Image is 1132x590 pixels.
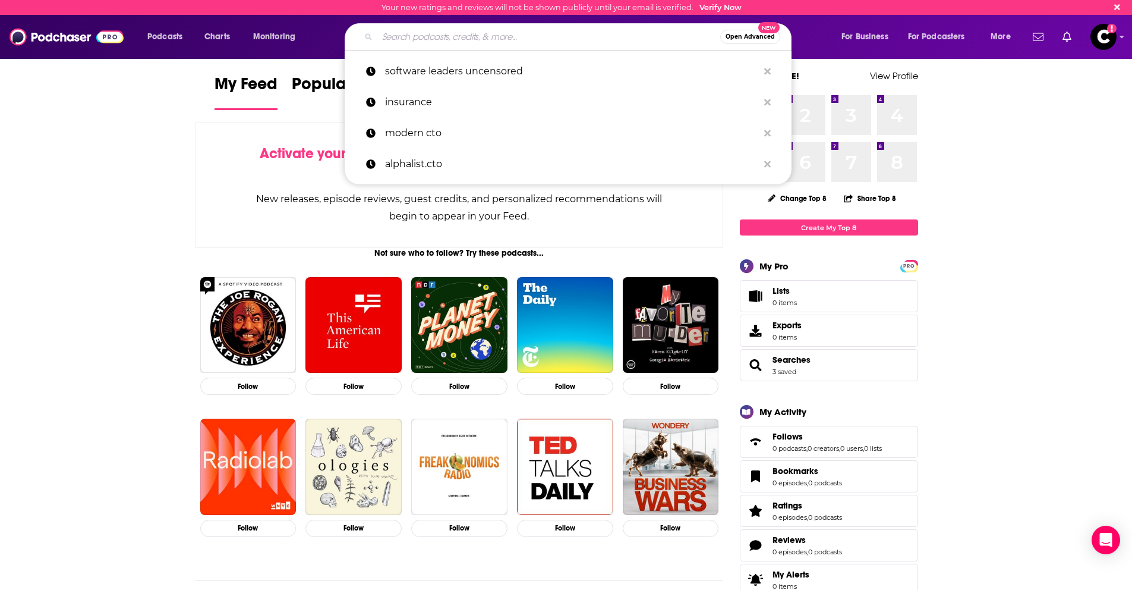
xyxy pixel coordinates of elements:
[1090,24,1117,50] img: User Profile
[377,27,720,46] input: Search podcasts, credits, & more...
[758,22,780,33] span: New
[900,27,982,46] button: open menu
[411,277,507,374] img: Planet Money
[740,460,918,492] span: Bookmarks
[517,419,613,515] img: TED Talks Daily
[200,378,297,395] button: Follow
[772,569,809,580] span: My Alerts
[699,3,742,12] a: Verify Now
[864,444,882,453] a: 0 lists
[740,315,918,347] a: Exports
[1028,27,1048,47] a: Show notifications dropdown
[908,29,965,45] span: For Podcasters
[196,248,724,258] div: Not sure who to follow? Try these podcasts...
[759,406,806,418] div: My Activity
[381,3,742,12] div: Your new ratings and reviews will not be shown publicly until your email is verified.
[147,29,182,45] span: Podcasts
[991,29,1011,45] span: More
[292,74,393,110] a: Popular Feed
[305,378,402,395] button: Follow
[772,513,807,522] a: 0 episodes
[982,27,1026,46] button: open menu
[740,219,918,236] a: Create My Top 8
[772,500,802,511] span: Ratings
[740,529,918,561] span: Reviews
[740,426,918,458] span: Follows
[623,378,719,395] button: Follow
[870,70,918,81] a: View Profile
[807,548,808,556] span: ,
[385,118,758,149] p: modern cto
[772,500,842,511] a: Ratings
[10,26,124,48] img: Podchaser - Follow, Share and Rate Podcasts
[744,434,768,450] a: Follows
[841,29,888,45] span: For Business
[772,320,802,331] span: Exports
[260,145,381,162] span: Activate your Feed
[772,431,803,442] span: Follows
[305,419,402,515] img: Ologies with Alie Ward
[200,419,297,515] img: Radiolab
[345,149,792,180] a: alphalist.cto
[772,333,802,341] span: 0 items
[256,145,664,180] div: by following Podcasts, Creators, Lists, and other Users!
[744,468,768,485] a: Bookmarks
[744,537,768,554] a: Reviews
[253,29,295,45] span: Monitoring
[623,520,719,537] button: Follow
[345,87,792,118] a: insurance
[720,30,780,44] button: Open AdvancedNew
[808,444,839,453] a: 0 creators
[1090,24,1117,50] button: Show profile menu
[744,572,768,588] span: My Alerts
[772,444,806,453] a: 0 podcasts
[1058,27,1076,47] a: Show notifications dropdown
[839,444,840,453] span: ,
[744,288,768,305] span: Lists
[902,262,916,271] span: PRO
[411,520,507,537] button: Follow
[833,27,903,46] button: open menu
[204,29,230,45] span: Charts
[772,535,806,545] span: Reviews
[385,87,758,118] p: insurance
[623,419,719,515] a: Business Wars
[1092,526,1120,554] div: Open Intercom Messenger
[759,261,789,272] div: My Pro
[385,56,758,87] p: software leaders uncensored
[623,277,719,374] img: My Favorite Murder with Karen Kilgariff and Georgia Hardstark
[345,56,792,87] a: software leaders uncensored
[200,520,297,537] button: Follow
[902,261,916,270] a: PRO
[305,520,402,537] button: Follow
[807,513,808,522] span: ,
[808,479,842,487] a: 0 podcasts
[197,27,237,46] a: Charts
[843,187,897,210] button: Share Top 8
[139,27,198,46] button: open menu
[772,354,811,365] a: Searches
[808,513,842,522] a: 0 podcasts
[808,548,842,556] a: 0 podcasts
[740,495,918,527] span: Ratings
[517,277,613,374] img: The Daily
[772,466,842,476] a: Bookmarks
[385,149,758,180] p: alphalist.cto
[256,190,664,225] div: New releases, episode reviews, guest credits, and personalized recommendations will begin to appe...
[411,419,507,515] img: Freakonomics Radio
[806,444,808,453] span: ,
[1107,24,1117,33] svg: Email not verified
[200,277,297,374] img: The Joe Rogan Experience
[305,277,402,374] img: This American Life
[761,191,834,206] button: Change Top 8
[772,431,882,442] a: Follows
